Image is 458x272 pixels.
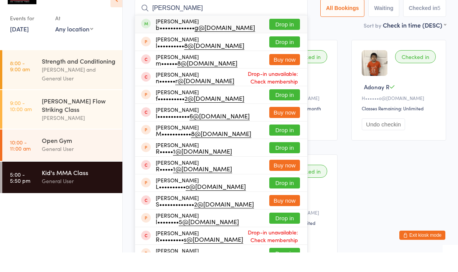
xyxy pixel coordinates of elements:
[368,19,399,36] button: Waiting
[42,85,116,102] div: [PERSON_NAME] and General User
[320,19,365,36] button: All Bookings
[2,70,122,109] a: 8:00 -9:00 amStrength and Conditioning[PERSON_NAME] and General User
[42,188,116,196] div: Kid's MMA Class
[156,144,251,156] div: [PERSON_NAME]
[10,159,31,171] time: 10:00 - 11:00 am
[42,156,116,164] div: Open Gym
[156,249,243,262] div: [PERSON_NAME]
[362,70,387,95] img: image1673650226.png
[156,150,251,156] div: M•••••••••••
[269,56,300,67] button: Drop in
[156,62,244,68] div: l••••••••••
[156,232,239,244] div: [PERSON_NAME]
[269,197,300,208] button: Drop in
[269,215,300,226] button: Buy now
[156,161,232,174] div: [PERSON_NAME]
[399,250,445,259] button: Exit kiosk mode
[383,40,446,49] div: Check in time (DESC)
[362,125,438,131] div: Classes Remaining: Unlimited
[156,179,232,191] div: [PERSON_NAME]
[364,41,381,49] label: Sort by
[156,132,250,138] div: l••••••••••••
[42,133,116,142] div: [PERSON_NAME]
[10,31,48,44] div: Events for
[156,256,243,262] div: R•••••••••
[156,79,237,85] div: m••••••
[156,115,244,121] div: f••••••••••
[234,87,300,107] span: Drop-in unavailable: Check membership
[42,76,116,85] div: Strength and Conditioning
[156,38,255,50] div: [PERSON_NAME]
[269,109,300,120] button: Drop in
[156,108,244,121] div: [PERSON_NAME]
[10,79,30,92] time: 8:00 - 9:00 am
[156,97,234,103] div: n••••••
[10,191,30,203] time: 5:00 - 5:50 pm
[269,232,300,243] button: Drop in
[10,119,32,131] time: 9:00 - 10:00 am
[156,91,234,103] div: [PERSON_NAME]
[2,149,122,180] a: 10:00 -11:00 amOpen GymGeneral User
[395,70,436,83] div: Checked in
[55,44,93,52] div: Any location
[269,126,300,138] button: Buy now
[243,246,300,265] span: Drop-in unavailable: Check membership
[156,56,244,68] div: [PERSON_NAME]
[269,162,300,173] button: Drop in
[156,185,232,191] div: R•••••
[156,44,255,50] div: b•••••••••••••
[437,25,440,31] div: 5
[42,164,116,173] div: General User
[2,110,122,148] a: 9:00 -10:00 am[PERSON_NAME] Flow Striking Class[PERSON_NAME]
[403,19,446,36] button: Checked in5
[156,203,246,209] div: L••••••••••
[42,196,116,205] div: General User
[156,126,250,138] div: [PERSON_NAME]
[8,6,36,24] img: VFS Academy
[156,214,254,226] div: [PERSON_NAME]
[135,19,308,36] input: Search
[269,179,300,190] button: Buy now
[156,73,237,85] div: [PERSON_NAME]
[362,114,438,121] div: H••••••
[156,238,239,244] div: l••••••••
[156,167,232,174] div: R•••••
[10,44,29,52] a: [DATE]
[55,31,93,44] div: At
[2,181,122,213] a: 5:00 -5:50 pmKid's MMA ClassGeneral User
[156,220,254,226] div: S•••••••••••••
[269,38,300,49] button: Drop in
[156,197,246,209] div: [PERSON_NAME]
[269,144,300,155] button: Drop in
[362,138,405,150] button: Undo checkin
[269,74,300,85] button: Buy now
[364,102,389,110] span: Adonay R
[42,116,116,133] div: [PERSON_NAME] Flow Striking Class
